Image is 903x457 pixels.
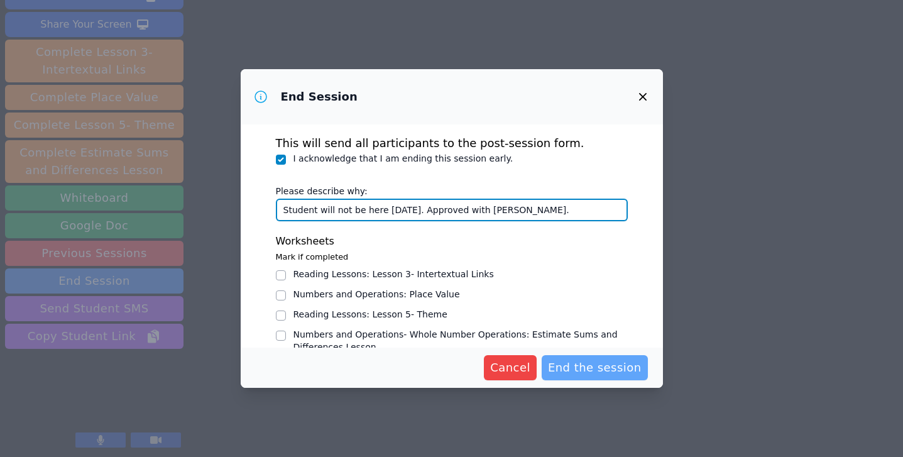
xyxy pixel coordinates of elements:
label: Please describe why: [276,180,628,199]
div: Reading Lessons : Lesson 5- Theme [293,308,447,321]
h3: Worksheets [276,234,628,249]
div: Numbers and Operations- Whole Number Operations : Estimate Sums and Differences Lesson [293,328,628,353]
span: End the session [548,359,642,377]
label: I acknowledge that I am ending this session early. [293,153,513,163]
button: Cancel [484,355,537,380]
small: Mark if completed [276,252,349,262]
button: End the session [542,355,648,380]
h3: End Session [281,89,358,104]
div: Numbers and Operations : Place Value [293,288,460,300]
span: Cancel [490,359,530,377]
p: This will send all participants to the post-session form. [276,135,628,152]
div: Reading Lessons : Lesson 3- Intertextual Links [293,268,494,280]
